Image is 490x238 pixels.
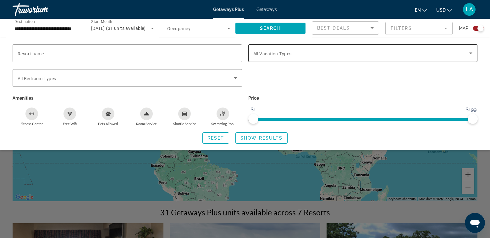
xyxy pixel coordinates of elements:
[127,107,166,126] button: Room Service
[385,21,453,35] button: Filter
[202,132,229,144] button: Reset
[468,114,478,124] span: ngx-slider-max
[91,19,112,24] span: Start Month
[415,5,427,14] button: Change language
[317,24,374,32] mat-select: Sort by
[91,26,146,31] span: [DATE] (31 units available)
[465,213,485,233] iframe: Button to launch messaging window
[213,7,244,12] a: Getaways Plus
[63,122,77,126] span: Free Wifi
[98,122,118,126] span: Pets Allowed
[18,51,44,56] span: Resort name
[13,1,75,18] a: Travorium
[253,51,292,56] span: All Vacation Types
[415,8,421,13] span: en
[250,105,257,114] span: $1
[51,107,89,126] button: Free Wifi
[260,26,281,31] span: Search
[317,25,350,30] span: Best Deals
[89,107,127,126] button: Pets Allowed
[18,76,56,81] span: All Bedroom Types
[436,5,452,14] button: Change currency
[14,19,35,24] span: Destination
[459,24,468,33] span: Map
[461,3,477,16] button: User Menu
[436,8,446,13] span: USD
[235,23,306,34] button: Search
[466,6,473,13] span: LA
[248,118,478,119] ngx-slider: ngx-slider
[165,107,204,126] button: Shuttle Service
[248,94,478,102] p: Price
[240,136,283,141] span: Show Results
[256,7,277,12] a: Getaways
[20,122,43,126] span: Fitness Center
[207,136,224,141] span: Reset
[13,107,51,126] button: Fitness Center
[173,122,196,126] span: Shuttle Service
[136,122,157,126] span: Room Service
[248,114,258,124] span: ngx-slider
[211,122,234,126] span: Swimming Pool
[465,105,477,114] span: $199
[204,107,242,126] button: Swimming Pool
[13,94,242,102] p: Amenities
[167,26,190,31] span: Occupancy
[235,132,288,144] button: Show Results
